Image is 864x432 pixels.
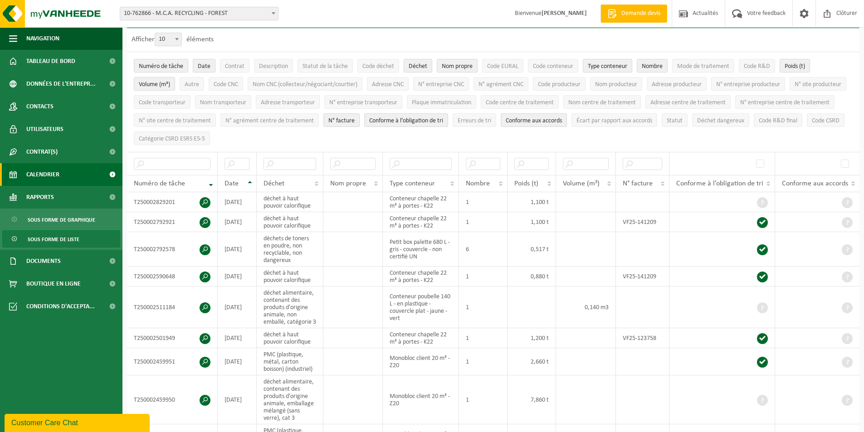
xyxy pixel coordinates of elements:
[218,375,257,424] td: [DATE]
[383,375,459,424] td: Monobloc client 20 m³ - Z20
[134,59,188,73] button: Numéro de tâcheNuméro de tâche: Activate to remove sorting
[248,77,362,91] button: Nom CNC (collecteur/négociant/courtier)Nom CNC (collecteur/négociant/courtier): Activate to sort
[139,99,185,106] span: Code transporteur
[619,9,663,18] span: Demande devis
[198,63,210,70] span: Date
[568,99,636,106] span: Nom centre de traitement
[508,192,556,212] td: 1,100 t
[676,180,763,187] span: Conforme à l’obligation de tri
[785,63,805,70] span: Poids (t)
[127,212,218,232] td: T250002792921
[2,211,120,228] a: Sous forme de graphique
[26,250,61,272] span: Documents
[459,192,508,212] td: 1
[616,212,669,232] td: VF25-141209
[576,117,652,124] span: Écart par rapport aux accords
[257,267,323,286] td: déchet à haut pouvoir calorifique
[487,63,518,70] span: Code EURAL
[259,63,288,70] span: Description
[254,59,293,73] button: DescriptionDescription: Activate to sort
[26,163,59,186] span: Calendrier
[28,211,95,228] span: Sous forme de graphique
[459,232,508,267] td: 6
[459,212,508,232] td: 1
[257,328,323,348] td: déchet à haut pouvoir calorifique
[390,180,435,187] span: Type conteneur
[127,232,218,267] td: T250002792578
[329,99,397,106] span: N° entreprise transporteur
[514,180,538,187] span: Poids (t)
[600,5,667,23] a: Demande devis
[155,33,182,46] span: 10
[795,81,841,88] span: N° site producteur
[362,63,394,70] span: Code déchet
[26,50,75,73] span: Tableau de bord
[482,59,523,73] button: Code EURALCode EURAL: Activate to sort
[407,95,476,109] button: Plaque immatriculationPlaque immatriculation: Activate to sort
[218,348,257,375] td: [DATE]
[323,113,360,127] button: N° factureN° facture: Activate to sort
[134,77,175,91] button: Volume (m³)Volume (m³): Activate to sort
[812,117,840,124] span: Code CSRD
[459,348,508,375] td: 1
[556,286,616,328] td: 0,140 m3
[662,113,688,127] button: StatutStatut: Activate to sort
[590,77,642,91] button: Nom producteurNom producteur: Activate to sort
[257,232,323,267] td: déchets de toners en poudre, non recyclable, non dangereux
[134,113,216,127] button: N° site centre de traitementN° site centre de traitement: Activate to sort
[735,95,835,109] button: N° entreprise centre de traitementN° entreprise centre de traitement: Activate to sort
[616,267,669,286] td: VF25-141209
[383,212,459,232] td: Conteneur chapelle 22 m³ à portes - K22
[647,77,707,91] button: Adresse producteurAdresse producteur: Activate to sort
[563,180,600,187] span: Volume (m³)
[383,328,459,348] td: Conteneur chapelle 22 m³ à portes - K22
[677,63,729,70] span: Mode de traitement
[754,113,802,127] button: Code R&D finalCode R&amp;D final: Activate to sort
[383,232,459,267] td: Petit box palette 680 L - gris - couvercle - non certifié UN
[481,95,559,109] button: Code centre de traitementCode centre de traitement: Activate to sort
[26,118,63,141] span: Utilisateurs
[257,192,323,212] td: déchet à haut pouvoir calorifique
[533,63,573,70] span: Code conteneur
[225,180,239,187] span: Date
[583,59,632,73] button: Type conteneurType conteneur: Activate to sort
[214,81,238,88] span: Code CNC
[692,113,749,127] button: Déchet dangereux : Activate to sort
[26,272,81,295] span: Boutique en ligne
[155,33,181,46] span: 10
[218,192,257,212] td: [DATE]
[563,95,641,109] button: Nom centre de traitementNom centre de traitement: Activate to sort
[218,212,257,232] td: [DATE]
[134,131,210,145] button: Catégorie CSRD ESRS E5-5Catégorie CSRD ESRS E5-5: Activate to sort
[367,77,409,91] button: Adresse CNCAdresse CNC: Activate to sort
[134,180,185,187] span: Numéro de tâche
[409,63,427,70] span: Déchet
[404,59,432,73] button: DéchetDéchet: Activate to sort
[218,286,257,328] td: [DATE]
[193,59,215,73] button: DateDate: Activate to sort
[508,375,556,424] td: 7,860 t
[261,99,315,106] span: Adresse transporteur
[744,63,770,70] span: Code R&D
[257,348,323,375] td: PMC (plastique, métal, carton boisson) (industriel)
[324,95,402,109] button: N° entreprise transporteurN° entreprise transporteur: Activate to sort
[264,180,284,187] span: Déchet
[298,59,353,73] button: Statut de la tâcheStatut de la tâche: Activate to sort
[508,232,556,267] td: 0,517 t
[26,295,95,318] span: Conditions d'accepta...
[542,10,587,17] strong: [PERSON_NAME]
[28,231,79,248] span: Sous forme de liste
[508,267,556,286] td: 0,880 t
[652,81,702,88] span: Adresse producteur
[588,63,627,70] span: Type conteneur
[26,186,54,209] span: Rapports
[459,267,508,286] td: 1
[383,286,459,328] td: Conteneur poubelle 140 L - en plastique - couvercle plat - jaune - vert
[195,95,251,109] button: Nom transporteurNom transporteur: Activate to sort
[120,7,278,20] span: 10-762866 - M.C.A. RECYCLING - FOREST
[5,412,151,432] iframe: chat widget
[127,328,218,348] td: T250002501949
[200,99,246,106] span: Nom transporteur
[478,81,523,88] span: N° agrément CNC
[26,27,59,50] span: Navigation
